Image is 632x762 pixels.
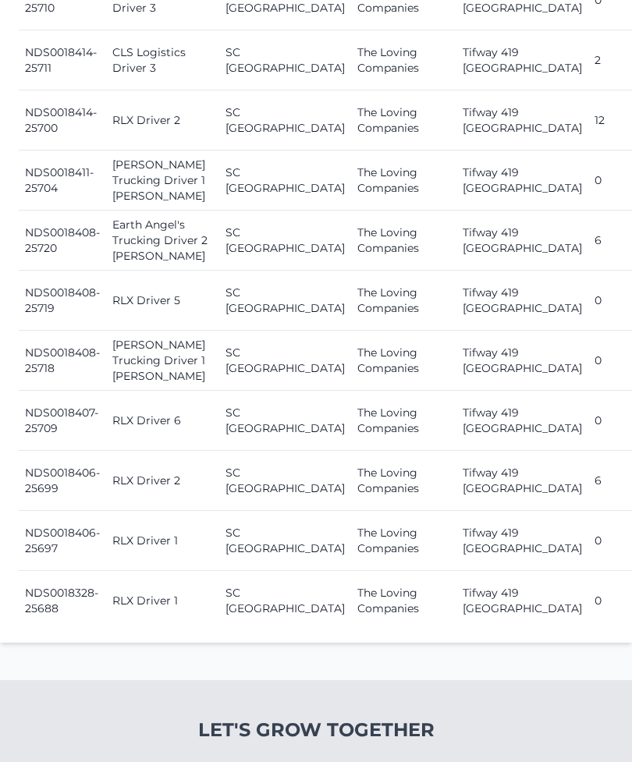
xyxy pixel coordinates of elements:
td: NDS0018406-25697 [19,511,106,571]
td: RLX Driver 1 [106,571,219,631]
td: NDS0018328-25688 [19,571,106,631]
td: SC [GEOGRAPHIC_DATA] [219,451,351,511]
td: SC [GEOGRAPHIC_DATA] [219,331,351,391]
td: The Loving Companies [351,511,456,571]
td: NDS0018408-25720 [19,211,106,271]
td: CLS Logistics Driver 3 [106,30,219,90]
td: Tifway 419 [GEOGRAPHIC_DATA] [456,391,588,451]
td: Tifway 419 [GEOGRAPHIC_DATA] [456,571,588,631]
td: Tifway 419 [GEOGRAPHIC_DATA] [456,90,588,151]
td: RLX Driver 2 [106,90,219,151]
td: NDS0018406-25699 [19,451,106,511]
td: SC [GEOGRAPHIC_DATA] [219,391,351,451]
h4: Let's Grow Together [115,718,518,743]
td: The Loving Companies [351,211,456,271]
td: NDS0018414-25711 [19,30,106,90]
td: [PERSON_NAME] Trucking Driver 1 [PERSON_NAME] [106,331,219,391]
td: SC [GEOGRAPHIC_DATA] [219,90,351,151]
td: The Loving Companies [351,271,456,331]
td: SC [GEOGRAPHIC_DATA] [219,271,351,331]
td: SC [GEOGRAPHIC_DATA] [219,571,351,631]
td: Tifway 419 [GEOGRAPHIC_DATA] [456,151,588,211]
td: Tifway 419 [GEOGRAPHIC_DATA] [456,511,588,571]
td: The Loving Companies [351,151,456,211]
td: NDS0018414-25700 [19,90,106,151]
td: RLX Driver 6 [106,391,219,451]
td: The Loving Companies [351,391,456,451]
td: NDS0018408-25719 [19,271,106,331]
td: The Loving Companies [351,451,456,511]
td: Tifway 419 [GEOGRAPHIC_DATA] [456,271,588,331]
td: [PERSON_NAME] Trucking Driver 1 [PERSON_NAME] [106,151,219,211]
td: SC [GEOGRAPHIC_DATA] [219,211,351,271]
td: RLX Driver 5 [106,271,219,331]
td: SC [GEOGRAPHIC_DATA] [219,511,351,571]
td: Tifway 419 [GEOGRAPHIC_DATA] [456,451,588,511]
td: SC [GEOGRAPHIC_DATA] [219,151,351,211]
td: NDS0018411-25704 [19,151,106,211]
td: The Loving Companies [351,90,456,151]
td: SC [GEOGRAPHIC_DATA] [219,30,351,90]
td: RLX Driver 2 [106,451,219,511]
td: The Loving Companies [351,30,456,90]
td: NDS0018407-25709 [19,391,106,451]
td: RLX Driver 1 [106,511,219,571]
td: Earth Angel's Trucking Driver 2 [PERSON_NAME] [106,211,219,271]
td: NDS0018408-25718 [19,331,106,391]
td: The Loving Companies [351,331,456,391]
td: Tifway 419 [GEOGRAPHIC_DATA] [456,211,588,271]
td: Tifway 419 [GEOGRAPHIC_DATA] [456,30,588,90]
td: Tifway 419 [GEOGRAPHIC_DATA] [456,331,588,391]
td: The Loving Companies [351,571,456,631]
